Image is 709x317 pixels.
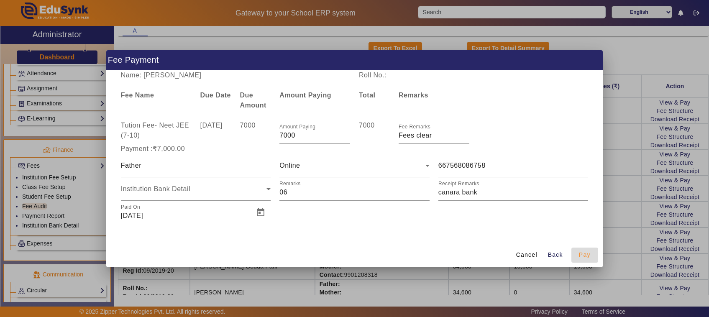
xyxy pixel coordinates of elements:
mat-label: Receipt Remarks [438,181,479,186]
button: Pay [571,248,598,263]
b: Due Date [200,92,231,99]
div: Tution Fee - Neet JEE (7-10) [116,120,196,144]
span: 7000 [240,122,256,129]
input: Fee Remarks [399,130,469,141]
div: 7000 [355,120,394,144]
div: Roll No.: [355,70,474,80]
b: Due Amount [240,92,266,109]
b: Amount Paying [279,92,331,99]
button: Cancel [513,248,541,263]
mat-label: Amount Paying [279,124,315,129]
b: Fee Name [121,92,154,99]
b: Total [359,92,376,99]
input: Paid By [121,161,271,171]
input: Amount Paying [279,130,350,141]
span: Online [279,162,300,169]
div: Name: [PERSON_NAME] [116,70,354,80]
span: Institution Bank Detail [121,185,190,192]
input: Cheque No/Transaction Id [438,161,589,171]
mat-label: Fee Remarks [399,124,430,129]
button: Open calendar [251,202,271,222]
b: Remarks [399,92,428,99]
span: Cancel [516,251,538,259]
mat-label: Paid On [121,204,140,210]
mat-label: Remarks [279,181,301,186]
input: Remarks [279,187,430,197]
span: Back [548,251,563,259]
input: Paid On [121,211,249,221]
h1: Fee Payment [106,50,603,70]
input: Receipt Remarks [438,187,589,197]
div: [DATE] [196,120,235,144]
span: Pay [579,251,591,259]
div: Payment :₹7,000.00 [116,144,275,154]
button: Back [542,248,569,263]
